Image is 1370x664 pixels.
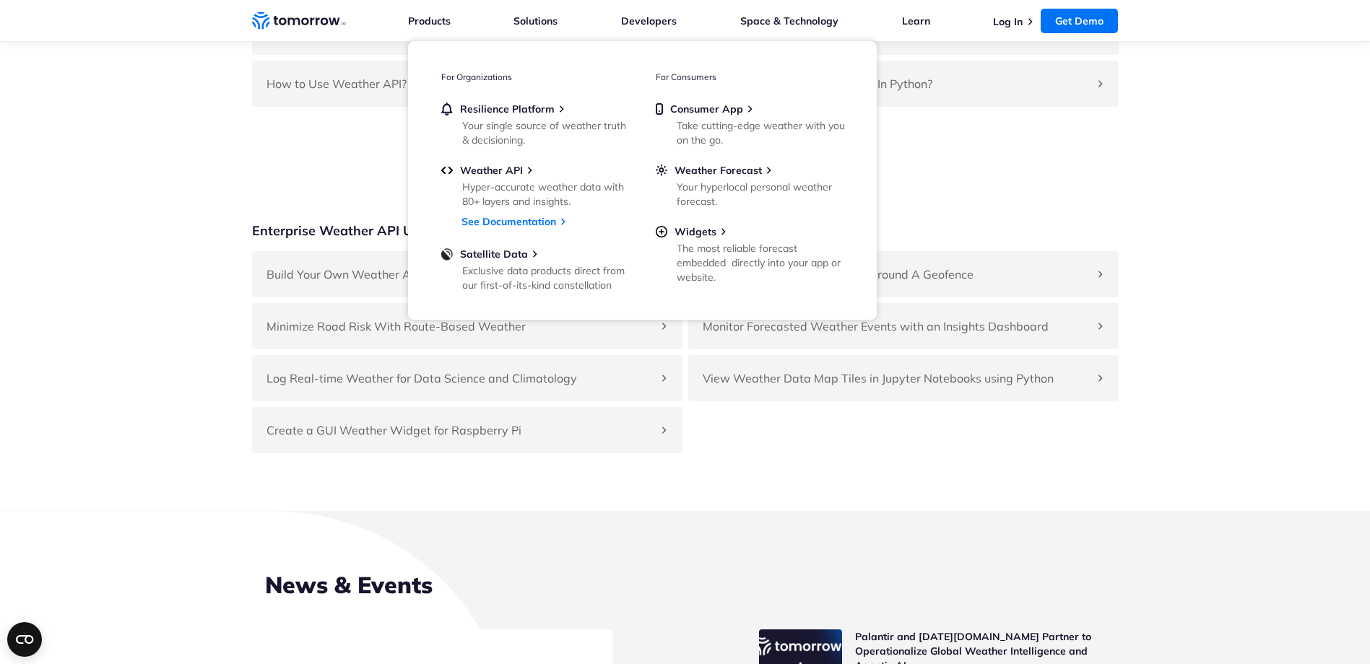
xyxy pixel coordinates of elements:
a: Log In [993,15,1023,28]
span: Consumer App [670,102,743,115]
h3: For Organizations [441,71,629,82]
h2: News & Events [265,569,1106,600]
h4: Log Real-time Weather for Data Science and Climatology [266,370,654,387]
img: mobile.svg [656,102,663,115]
img: api.svg [441,164,453,177]
img: bell.svg [441,102,453,115]
div: Your single source of weather truth & decisioning. [462,118,630,147]
span: Satellite Data [460,248,528,261]
h4: View Weather Data Map Tiles in Jupyter Notebooks using Python [703,370,1090,387]
h3: For Consumers [656,71,844,82]
a: Weather APIHyper-accurate weather data with 80+ layers and insights. [441,164,629,206]
span: Resilience Platform [460,102,555,115]
a: Products [408,14,451,27]
img: plus-circle.svg [656,225,667,238]
div: Take cutting-edge weather with you on the go. [677,118,845,147]
h4: Monitor Forecasted Weather Events with an Insights Dashboard [703,318,1090,335]
a: Solutions [513,14,558,27]
h4: How to Use Weather API? [266,75,654,92]
img: sun.svg [656,164,667,177]
a: Space & Technology [740,14,838,27]
h4: Minimize Road Risk With Route-Based Weather [266,318,654,335]
div: Set Up Severe Weather Alerts Around A Geofence [688,251,1119,297]
div: View Weather Data Map Tiles in Jupyter Notebooks using Python [688,355,1119,401]
div: Exclusive data products direct from our first-of-its-kind constellation [462,263,630,292]
a: Consumer AppTake cutting-edge weather with you on the go. [656,102,844,144]
a: Weather ForecastYour hyperlocal personal weather forecast. [656,164,844,206]
span: Weather Forecast [675,164,762,177]
div: How to Use Weather API? [252,61,682,107]
h4: Build Your Own Weather App With One Call [266,266,654,283]
a: Learn [902,14,930,27]
a: Resilience PlatformYour single source of weather truth & decisioning. [441,102,629,144]
h4: How Do You Use a Weather API In Python? [703,75,1090,92]
div: Monitor Forecasted Weather Events with an Insights Dashboard [688,303,1119,349]
div: Your hyperlocal personal weather forecast. [677,180,845,209]
div: Log Real-time Weather for Data Science and Climatology [252,355,682,401]
a: Satellite DataExclusive data products direct from our first-of-its-kind constellation [441,248,629,289]
a: Get Demo [1041,9,1118,33]
div: Hyper-accurate weather data with 80+ layers and insights. [462,180,630,209]
img: satellite-data-menu.png [441,248,453,261]
span: Widgets [675,225,716,238]
a: Home link [252,10,346,32]
a: WidgetsThe most reliable forecast embedded directly into your app or website. [656,225,844,281]
a: See Documentation [461,215,556,228]
span: Weather API [460,164,523,177]
h3: Enterprise Weather API Use Cases [252,222,467,240]
div: Create a GUI Weather Widget for Raspberry Pi [252,407,682,453]
div: Minimize Road Risk With Route-Based Weather [252,303,682,349]
div: Build Your Own Weather App With One Call [252,251,682,297]
div: The most reliable forecast embedded directly into your app or website. [677,241,845,284]
div: How Do You Use a Weather API In Python? [688,61,1119,107]
a: Developers [621,14,677,27]
button: Open CMP widget [7,622,42,657]
h4: Set Up Severe Weather Alerts Around A Geofence [703,266,1090,283]
h4: Create a GUI Weather Widget for Raspberry Pi [266,421,654,439]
